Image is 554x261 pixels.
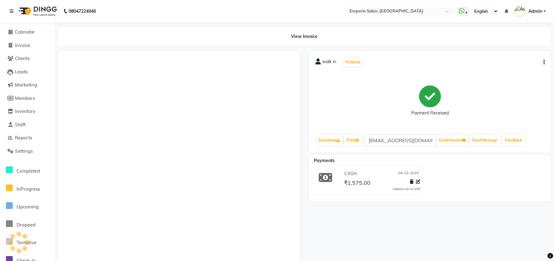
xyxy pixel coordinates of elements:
[2,68,53,76] a: Leads
[314,158,335,163] span: Payments
[58,27,551,46] div: View Invoice
[2,95,53,102] a: Members
[411,110,449,116] div: Payment Received
[2,134,53,142] a: Reports
[393,187,420,191] div: Added on 04-10-2025
[2,108,53,115] a: Inventory
[344,170,357,177] span: CASH
[15,55,30,61] span: Clients
[15,69,28,75] span: Leads
[17,222,36,228] span: Dropped
[15,148,33,154] span: Settings
[344,58,362,67] button: Prebook
[15,29,35,35] span: Calendar
[2,82,53,89] a: Marketing
[17,204,39,210] span: Upcoming
[15,122,26,128] span: Staff
[365,134,436,146] input: enter email
[2,148,53,155] a: Settings
[470,135,500,146] button: Send Message
[2,42,53,49] a: Invoice
[528,8,542,15] span: Admin
[344,179,370,188] span: ₹1,575.00
[15,82,37,88] span: Marketing
[398,170,419,177] span: 04-10-2025
[16,2,59,20] img: logo
[2,29,53,36] a: Calendar
[316,135,343,146] a: Download
[503,135,525,146] a: Feedback
[15,108,36,114] span: Inventory
[69,2,96,20] b: 08047224946
[15,135,32,141] span: Reports
[2,55,53,62] a: Clients
[514,6,525,16] img: Admin
[2,121,53,128] a: Staff
[437,135,468,146] button: Email Invoice
[17,168,40,174] span: Completed
[322,58,336,67] span: walk in
[15,95,35,101] span: Members
[15,42,30,48] span: Invoice
[17,186,40,192] span: InProgress
[344,135,361,146] a: Print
